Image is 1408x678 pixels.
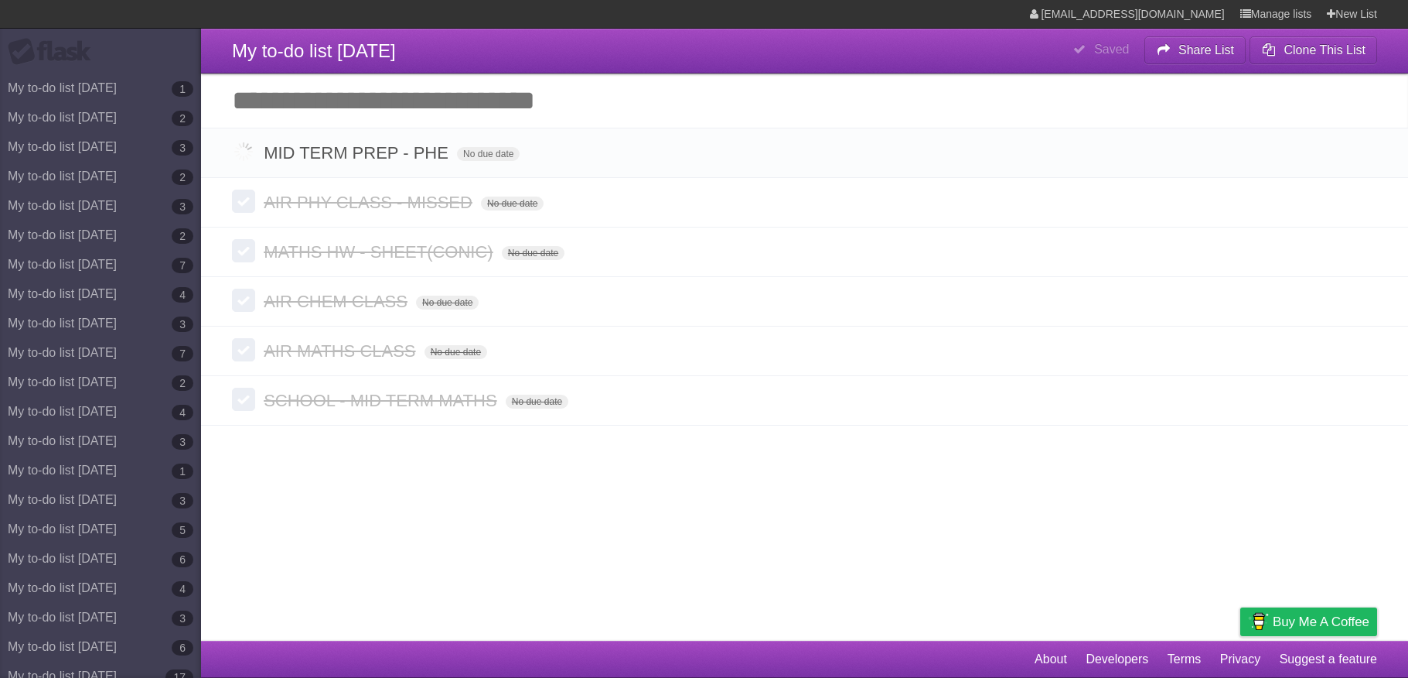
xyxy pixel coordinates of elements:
b: 5 [172,522,193,538]
a: Terms [1168,645,1202,674]
span: AIR CHEM CLASS [264,292,411,311]
label: Done [232,388,255,411]
b: 1 [172,464,193,479]
a: Privacy [1220,645,1260,674]
span: AIR MATHS CLASS [264,341,419,361]
b: 6 [172,552,193,567]
span: AIR PHY CLASS - MISSED [264,193,476,212]
b: 3 [172,199,193,214]
b: 2 [172,111,193,126]
b: 1 [172,81,193,97]
b: 3 [172,493,193,508]
b: 3 [172,140,193,156]
span: MATHS HW - SHEET(CONIC) [264,242,497,262]
a: Suggest a feature [1280,645,1377,674]
button: Clone This List [1249,36,1377,64]
b: 6 [172,640,193,656]
b: Saved [1094,43,1129,56]
img: Buy me a coffee [1248,608,1269,635]
a: Developers [1086,645,1148,674]
span: No due date [424,345,487,359]
b: 4 [172,581,193,597]
button: Share List [1144,36,1246,64]
a: About [1035,645,1067,674]
label: Done [232,239,255,262]
b: 2 [172,169,193,185]
b: 3 [172,611,193,626]
span: MID TERM PREP - PHE [264,143,452,163]
b: 3 [172,317,193,332]
label: Done [232,338,255,361]
b: 2 [172,375,193,391]
b: 4 [172,287,193,303]
label: Done [232,140,255,163]
b: Share List [1178,43,1234,56]
label: Done [232,190,255,213]
span: My to-do list [DATE] [232,40,396,61]
span: No due date [481,197,544,211]
div: Flask [8,38,101,66]
b: 7 [172,346,193,361]
span: No due date [416,296,479,310]
span: SCHOOL - MID TERM MATHS [264,391,501,410]
span: No due date [457,147,520,161]
b: 4 [172,405,193,420]
b: 3 [172,434,193,450]
a: Buy me a coffee [1240,608,1377,636]
b: 7 [172,258,193,273]
b: 2 [172,228,193,244]
span: Buy me a coffee [1273,608,1369,635]
label: Done [232,289,255,312]
b: Clone This List [1284,43,1365,56]
span: No due date [502,246,564,260]
span: No due date [506,395,568,409]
